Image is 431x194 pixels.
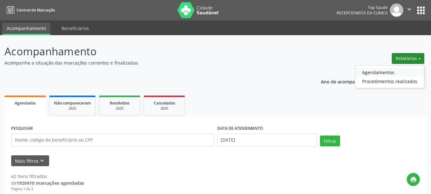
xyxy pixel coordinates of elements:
[320,136,340,146] button: Filtrar
[4,59,300,66] p: Acompanhe a situação das marcações correntes e finalizadas
[217,134,317,146] input: Selecione um intervalo
[410,176,417,183] i: print
[54,100,91,106] span: Não compareceram
[17,180,84,186] strong: 1920410 marcações agendadas
[4,5,55,15] a: Central de Marcação
[57,23,93,34] a: Beneficiários
[15,100,36,106] span: Agendados
[11,155,49,167] button: Mais filtroskeyboard_arrow_down
[39,157,46,164] i: keyboard_arrow_down
[337,5,388,10] div: Top Saude
[406,6,413,13] i: 
[11,180,84,186] div: de
[11,173,84,180] div: 42 itens filtrados
[403,4,415,17] button: 
[54,106,91,111] div: 2025
[148,106,180,111] div: 2025
[11,186,84,192] div: Página 1 de 3
[154,100,175,106] span: Cancelados
[415,5,427,16] button: apps
[392,53,424,64] button: Relatórios
[4,43,300,59] p: Acompanhamento
[217,124,263,134] label: DATA DE ATENDIMENTO
[355,68,424,77] a: Agendamentos
[17,7,55,13] span: Central de Marcação
[110,100,130,106] span: Resolvidos
[355,77,424,86] a: Procedimentos realizados
[321,77,377,85] p: Ano de acompanhamento
[2,23,50,35] a: Acompanhamento
[337,10,388,16] span: Recepcionista da clínica
[11,124,33,134] label: PESQUISAR
[407,173,420,186] button: print
[11,134,214,146] input: Nome, código do beneficiário ou CPF
[390,4,403,17] img: img
[104,106,136,111] div: 2025
[355,65,424,88] ul: Relatórios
